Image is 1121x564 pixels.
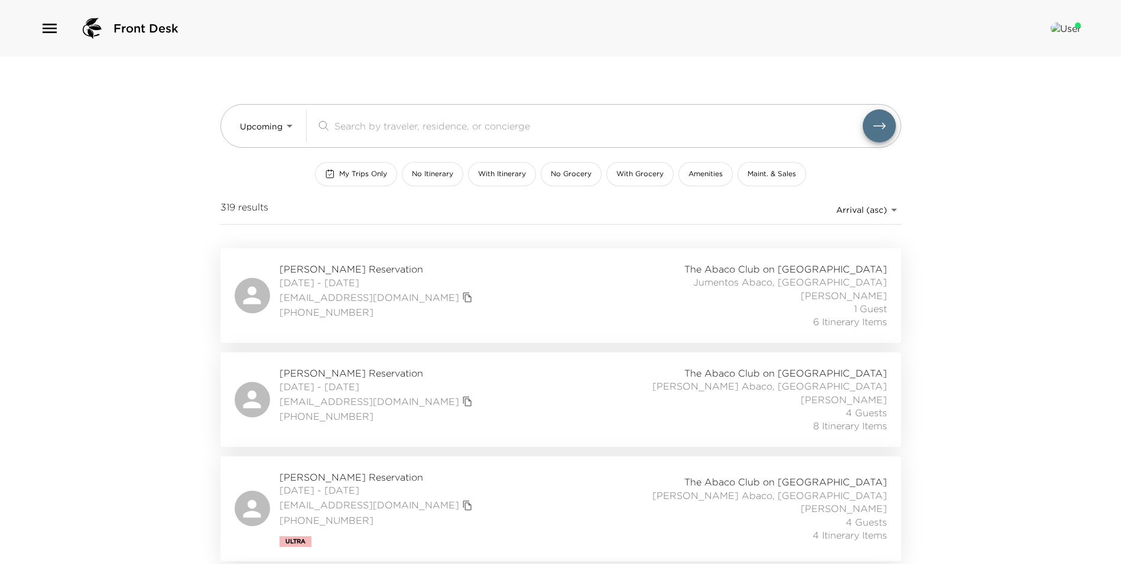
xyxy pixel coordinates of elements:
[285,538,306,545] span: Ultra
[846,516,887,529] span: 4 Guests
[468,162,536,186] button: With Itinerary
[748,169,796,179] span: Maint. & Sales
[240,121,282,132] span: Upcoming
[1051,22,1081,34] img: User
[684,262,887,275] span: The Abaco Club on [GEOGRAPHIC_DATA]
[854,302,887,315] span: 1 Guest
[412,169,453,179] span: No Itinerary
[801,289,887,302] span: [PERSON_NAME]
[813,315,887,328] span: 6 Itinerary Items
[280,410,476,423] span: [PHONE_NUMBER]
[220,248,901,343] a: [PERSON_NAME] Reservation[DATE] - [DATE][EMAIL_ADDRESS][DOMAIN_NAME]copy primary member email[PHO...
[220,456,901,561] a: [PERSON_NAME] Reservation[DATE] - [DATE][EMAIL_ADDRESS][DOMAIN_NAME]copy primary member email[PHO...
[280,367,476,380] span: [PERSON_NAME] Reservation
[801,502,887,515] span: [PERSON_NAME]
[459,497,476,514] button: copy primary member email
[280,306,476,319] span: [PHONE_NUMBER]
[846,406,887,419] span: 4 Guests
[280,514,476,527] span: [PHONE_NUMBER]
[280,276,476,289] span: [DATE] - [DATE]
[652,489,887,502] span: [PERSON_NAME] Abaco, [GEOGRAPHIC_DATA]
[693,275,887,289] span: Jumentos Abaco, [GEOGRAPHIC_DATA]
[801,393,887,406] span: [PERSON_NAME]
[220,200,268,219] span: 319 results
[280,498,459,511] a: [EMAIL_ADDRESS][DOMAIN_NAME]
[220,352,901,447] a: [PERSON_NAME] Reservation[DATE] - [DATE][EMAIL_ADDRESS][DOMAIN_NAME]copy primary member email[PHO...
[315,162,397,186] button: My Trips Only
[459,289,476,306] button: copy primary member email
[551,169,592,179] span: No Grocery
[541,162,602,186] button: No Grocery
[836,205,887,215] span: Arrival (asc)
[616,169,664,179] span: With Grocery
[813,419,887,432] span: 8 Itinerary Items
[280,484,476,497] span: [DATE] - [DATE]
[737,162,806,186] button: Maint. & Sales
[280,471,476,484] span: [PERSON_NAME] Reservation
[678,162,733,186] button: Amenities
[459,393,476,410] button: copy primary member email
[402,162,463,186] button: No Itinerary
[78,14,106,43] img: logo
[334,119,863,132] input: Search by traveler, residence, or concierge
[606,162,674,186] button: With Grocery
[813,529,887,542] span: 4 Itinerary Items
[113,20,178,37] span: Front Desk
[339,169,387,179] span: My Trips Only
[652,380,887,393] span: [PERSON_NAME] Abaco, [GEOGRAPHIC_DATA]
[280,291,459,304] a: [EMAIL_ADDRESS][DOMAIN_NAME]
[280,380,476,393] span: [DATE] - [DATE]
[684,367,887,380] span: The Abaco Club on [GEOGRAPHIC_DATA]
[684,475,887,488] span: The Abaco Club on [GEOGRAPHIC_DATA]
[280,395,459,408] a: [EMAIL_ADDRESS][DOMAIN_NAME]
[478,169,526,179] span: With Itinerary
[280,262,476,275] span: [PERSON_NAME] Reservation
[688,169,723,179] span: Amenities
